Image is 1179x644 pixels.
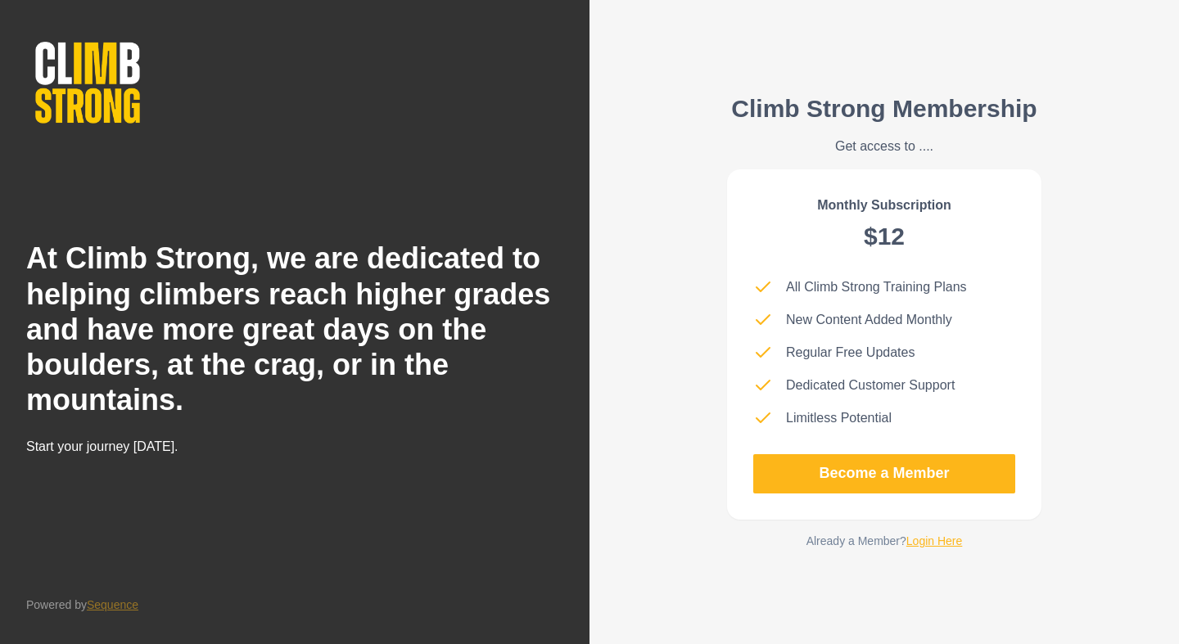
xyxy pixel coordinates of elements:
[786,277,967,297] p: All Climb Strong Training Plans
[864,222,905,251] h2: $12
[806,533,963,550] p: Already a Member?
[87,598,138,611] a: Sequence
[817,196,951,215] p: Monthly Subscription
[786,310,952,330] p: New Content Added Monthly
[731,94,1037,124] h2: Climb Strong Membership
[786,376,955,395] p: Dedicated Customer Support
[26,33,149,133] img: Climb Strong Logo
[786,408,892,428] p: Limitless Potential
[26,241,563,417] h2: At Climb Strong, we are dedicated to helping climbers reach higher grades and have more great day...
[786,343,915,363] p: Regular Free Updates
[753,454,1015,493] a: Become a Member
[731,137,1037,156] p: Get access to ....
[26,597,138,614] p: Powered by
[26,437,393,457] p: Start your journey [DATE].
[906,534,963,547] a: Login Here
